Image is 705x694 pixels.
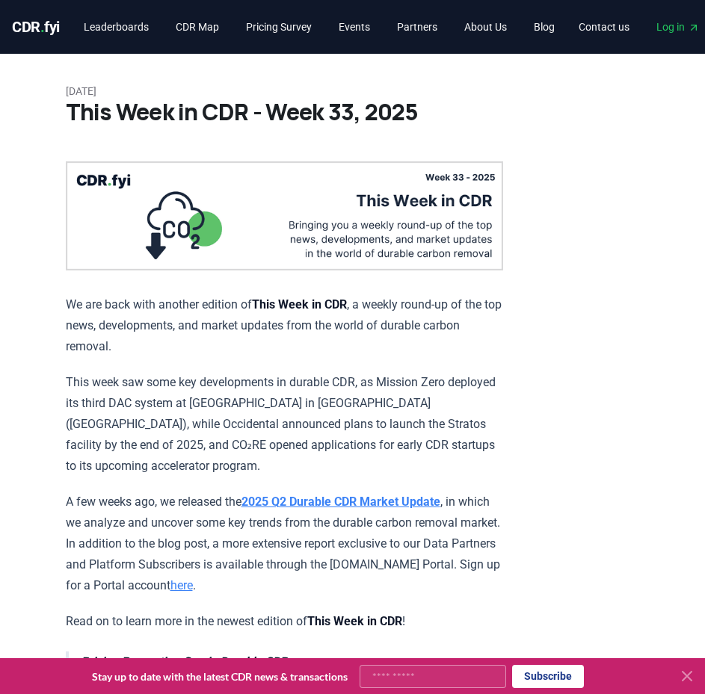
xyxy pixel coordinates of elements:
[12,18,60,36] span: CDR fyi
[170,578,193,592] a: here
[567,13,641,40] a: Contact us
[327,13,382,40] a: Events
[66,492,503,596] p: A few weeks ago, we released the , in which we analyze and uncover some key trends from the durab...
[66,294,503,357] p: We are back with another edition of , a weekly round-up of the top news, developments, and market...
[81,654,287,669] strong: Pricing Perception Gap in Durable CDR
[307,614,402,628] strong: This Week in CDR
[252,297,347,312] strong: This Week in CDR
[40,18,45,36] span: .
[12,16,60,37] a: CDR.fyi
[241,495,440,509] a: 2025 Q2 Durable CDR Market Update
[72,13,161,40] a: Leaderboards
[656,19,700,34] span: Log in
[385,13,449,40] a: Partners
[66,161,503,270] img: blog post image
[234,13,324,40] a: Pricing Survey
[66,372,503,477] p: This week saw some key developments in durable CDR, as Mission Zero deployed its third DAC system...
[66,611,503,632] p: Read on to learn more in the newest edition of !
[66,84,640,99] p: [DATE]
[164,13,231,40] a: CDR Map
[66,99,640,126] h1: This Week in CDR - Week 33, 2025
[72,13,567,40] nav: Main
[522,13,567,40] a: Blog
[452,13,519,40] a: About Us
